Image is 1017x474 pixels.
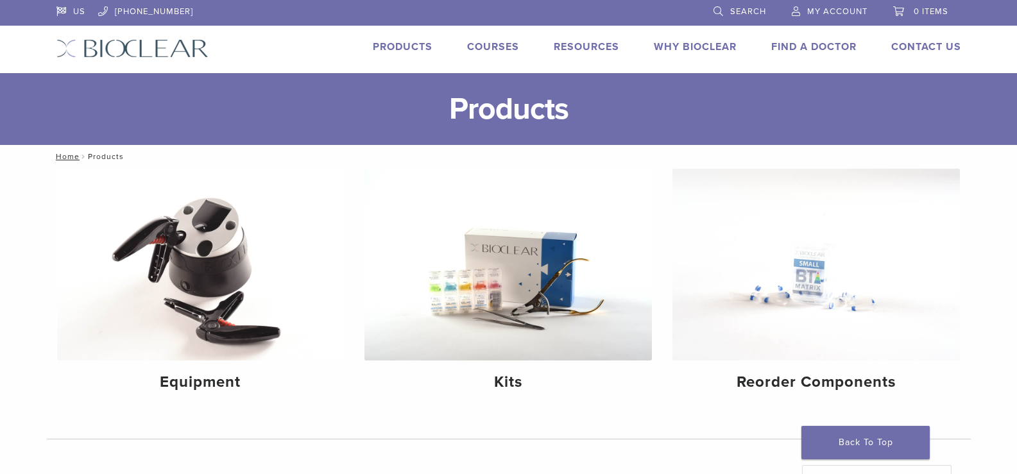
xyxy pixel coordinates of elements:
span: / [80,153,88,160]
a: Back To Top [801,426,930,459]
a: Products [373,40,432,53]
a: Home [52,152,80,161]
a: Equipment [57,169,345,402]
a: Reorder Components [672,169,960,402]
a: Why Bioclear [654,40,737,53]
img: Kits [364,169,652,360]
nav: Products [47,145,971,168]
a: Kits [364,169,652,402]
span: 0 items [914,6,948,17]
img: Reorder Components [672,169,960,360]
span: My Account [807,6,867,17]
a: Courses [467,40,519,53]
img: Equipment [57,169,345,360]
h4: Kits [375,371,642,394]
a: Contact Us [891,40,961,53]
h4: Reorder Components [683,371,950,394]
a: Resources [554,40,619,53]
img: Bioclear [56,39,209,58]
span: Search [730,6,766,17]
h4: Equipment [67,371,334,394]
a: Find A Doctor [771,40,857,53]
